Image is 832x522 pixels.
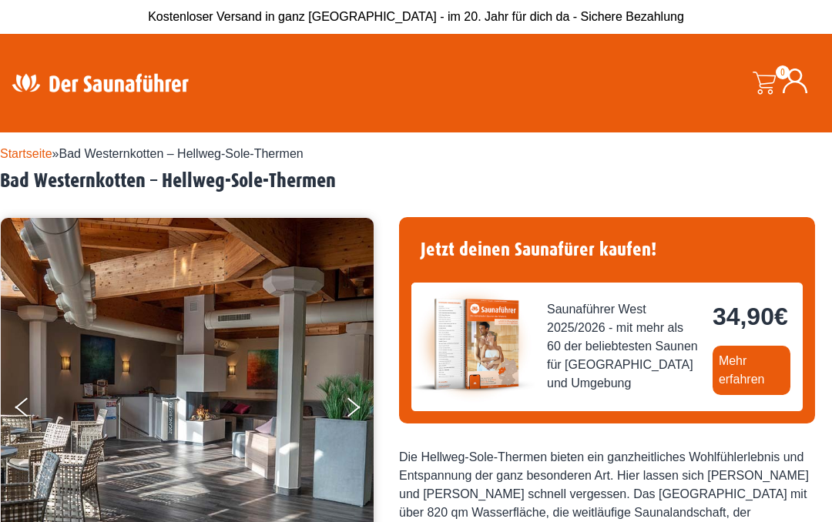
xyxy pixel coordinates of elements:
[411,283,535,406] img: der-saunafuehrer-2025-west.jpg
[774,303,788,330] span: €
[411,229,803,270] h4: Jetzt deinen Saunafürer kaufen!
[713,303,788,330] bdi: 34,90
[59,147,304,160] span: Bad Westernkotten – Hellweg-Sole-Thermen
[713,346,790,395] a: Mehr erfahren
[344,391,383,430] button: Next
[148,10,684,23] span: Kostenloser Versand in ganz [GEOGRAPHIC_DATA] - im 20. Jahr für dich da - Sichere Bezahlung
[547,300,700,393] span: Saunaführer West 2025/2026 - mit mehr als 60 der beliebtesten Saunen für [GEOGRAPHIC_DATA] und Um...
[15,391,54,430] button: Previous
[776,65,790,79] span: 0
